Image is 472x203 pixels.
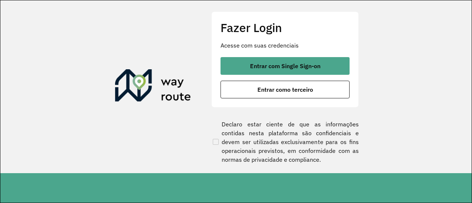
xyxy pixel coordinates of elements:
img: Roteirizador AmbevTech [115,69,191,105]
span: Entrar com Single Sign-on [250,63,320,69]
span: Entrar como terceiro [257,87,313,92]
button: button [221,57,350,75]
button: button [221,81,350,98]
h2: Fazer Login [221,21,350,35]
label: Declaro estar ciente de que as informações contidas nesta plataforma são confidenciais e devem se... [211,120,359,164]
p: Acesse com suas credenciais [221,41,350,50]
